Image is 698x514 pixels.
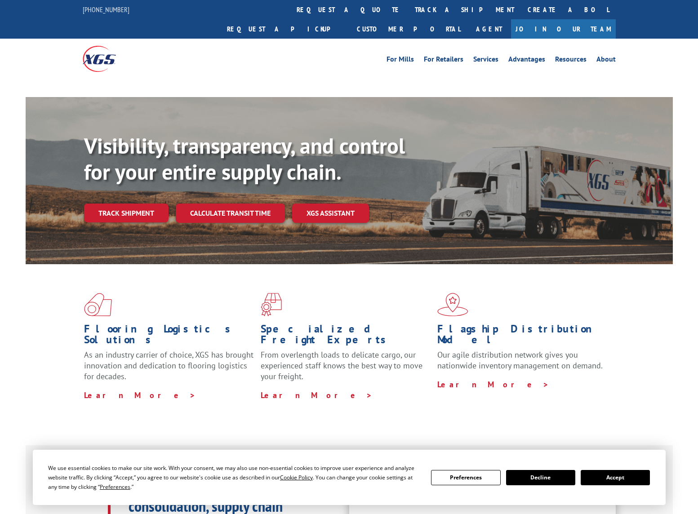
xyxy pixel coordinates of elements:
[508,56,545,66] a: Advantages
[33,450,666,505] div: Cookie Consent Prompt
[83,5,129,14] a: [PHONE_NUMBER]
[84,350,253,381] span: As an industry carrier of choice, XGS has brought innovation and dedication to flooring logistics...
[220,19,350,39] a: Request a pickup
[261,323,431,350] h1: Specialized Freight Experts
[467,19,511,39] a: Agent
[261,350,431,390] p: From overlength loads to delicate cargo, our experienced staff knows the best way to move your fr...
[424,56,463,66] a: For Retailers
[473,56,498,66] a: Services
[48,463,420,492] div: We use essential cookies to make our site work. With your consent, we may also use non-essential ...
[280,474,313,481] span: Cookie Policy
[581,470,650,485] button: Accept
[387,56,414,66] a: For Mills
[84,204,169,222] a: Track shipment
[84,390,196,400] a: Learn More >
[437,293,468,316] img: xgs-icon-flagship-distribution-model-red
[511,19,616,39] a: Join Our Team
[84,323,254,350] h1: Flooring Logistics Solutions
[596,56,616,66] a: About
[292,204,369,223] a: XGS ASSISTANT
[555,56,587,66] a: Resources
[84,293,112,316] img: xgs-icon-total-supply-chain-intelligence-red
[437,350,603,371] span: Our agile distribution network gives you nationwide inventory management on demand.
[437,379,549,390] a: Learn More >
[84,132,405,186] b: Visibility, transparency, and control for your entire supply chain.
[350,19,467,39] a: Customer Portal
[261,390,373,400] a: Learn More >
[506,470,575,485] button: Decline
[431,470,500,485] button: Preferences
[176,204,285,223] a: Calculate transit time
[261,293,282,316] img: xgs-icon-focused-on-flooring-red
[437,323,607,350] h1: Flagship Distribution Model
[100,483,130,491] span: Preferences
